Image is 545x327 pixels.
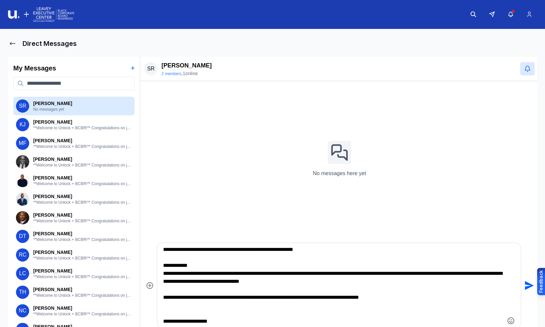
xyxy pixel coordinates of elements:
p: [PERSON_NAME] [33,286,132,293]
p: **Welcome to Unlock + BCBR!** Congratulations on joining Unlock's exclusive networking platform a... [33,181,132,186]
p: **Welcome to Unlock + BCBR!** Congratulations on joining Unlock's exclusive networking platform a... [33,274,132,279]
span: RC [16,248,29,262]
p: [PERSON_NAME] [33,230,132,237]
button: Send [521,278,536,293]
img: Logo [8,6,74,23]
p: [PERSON_NAME] [33,249,132,256]
p: **Welcome to Unlock + BCBR!** Congratulations on joining Unlock's exclusive networking platform a... [33,218,132,224]
button: Provide feedback [537,268,545,295]
p: **Welcome to Unlock + BCBR!** Congratulations on joining Unlock's exclusive networking platform a... [33,237,132,242]
img: User avatar [16,211,29,224]
button: + [131,63,135,73]
p: [PERSON_NAME] [161,61,212,70]
p: [PERSON_NAME] [33,156,132,163]
p: No messages here yet [313,169,366,177]
span: SR [144,62,157,75]
p: **Welcome to Unlock + BCBR!** Congratulations on joining Unlock's exclusive networking platform a... [33,200,132,205]
img: User avatar [16,192,29,206]
span: DT [16,230,29,243]
p: No messages yet [33,107,132,112]
button: Emoji picker [507,317,515,325]
div: , 1 online [161,70,212,77]
p: **Welcome to Unlock + BCBR!** Congratulations on joining Unlock's exclusive networking platform a... [33,163,132,168]
span: MF [16,137,29,150]
img: User avatar [16,174,29,187]
div: Feedback [538,270,544,293]
p: [PERSON_NAME] [33,305,132,311]
p: [PERSON_NAME] [33,174,132,181]
img: User avatar [16,155,29,168]
span: KJ [16,118,29,131]
h1: Direct Messages [23,39,77,48]
p: **Welcome to Unlock + BCBR!** Congratulations on joining Unlock's exclusive networking platform a... [33,256,132,261]
p: **Welcome to Unlock + BCBR!** Congratulations on joining Unlock's exclusive networking platform a... [33,293,132,298]
p: **Welcome to Unlock + BCBR!** Congratulations on joining Unlock's exclusive networking platform a... [33,311,132,317]
p: [PERSON_NAME] [33,119,132,125]
p: [PERSON_NAME] [33,100,132,107]
p: [PERSON_NAME] [33,212,132,218]
span: TH [16,285,29,299]
p: [PERSON_NAME] [33,193,132,200]
button: 2 members [161,71,181,76]
p: **Welcome to Unlock + BCBR!** Congratulations on joining Unlock's exclusive networking platform a... [33,125,132,131]
p: [PERSON_NAME] [33,137,132,144]
span: SR [16,99,29,113]
span: NC [16,304,29,317]
textarea: Type your message [163,246,503,325]
h2: My Messages [13,63,56,73]
p: [PERSON_NAME] [33,268,132,274]
p: **Welcome to Unlock + BCBR!** Congratulations on joining Unlock's exclusive networking platform a... [33,144,132,149]
span: LC [16,267,29,280]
